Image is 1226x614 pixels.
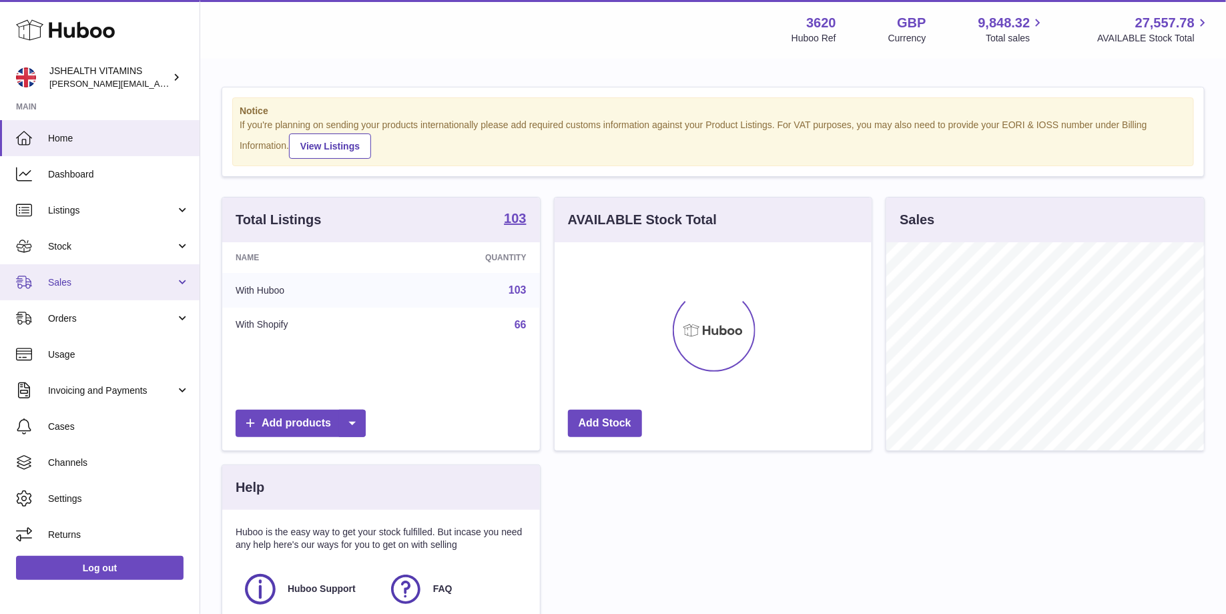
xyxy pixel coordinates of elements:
a: 103 [509,284,527,296]
td: With Huboo [222,273,393,308]
a: View Listings [289,133,371,159]
h3: Sales [900,211,934,229]
p: Huboo is the easy way to get your stock fulfilled. But incase you need any help here's our ways f... [236,526,527,551]
th: Name [222,242,393,273]
strong: 103 [504,212,526,225]
span: Cases [48,420,190,433]
span: FAQ [433,583,452,595]
strong: 3620 [806,14,836,32]
strong: GBP [897,14,926,32]
span: Orders [48,312,176,325]
h3: Help [236,479,264,497]
strong: Notice [240,105,1187,117]
span: Total sales [986,32,1045,45]
a: Log out [16,556,184,580]
div: Huboo Ref [792,32,836,45]
th: Quantity [393,242,539,273]
span: Invoicing and Payments [48,384,176,397]
span: Listings [48,204,176,217]
a: 9,848.32 Total sales [978,14,1046,45]
a: 66 [515,319,527,330]
span: AVAILABLE Stock Total [1097,32,1210,45]
div: Currency [888,32,926,45]
span: Settings [48,493,190,505]
h3: AVAILABLE Stock Total [568,211,717,229]
div: JSHEALTH VITAMINS [49,65,170,90]
img: francesca@jshealthvitamins.com [16,67,36,87]
a: 103 [504,212,526,228]
a: FAQ [388,571,520,607]
a: Add Stock [568,410,642,437]
div: If you're planning on sending your products internationally please add required customs informati... [240,119,1187,159]
a: 27,557.78 AVAILABLE Stock Total [1097,14,1210,45]
span: Stock [48,240,176,253]
span: 9,848.32 [978,14,1030,32]
td: With Shopify [222,308,393,342]
span: Home [48,132,190,145]
span: 27,557.78 [1135,14,1195,32]
span: Huboo Support [288,583,356,595]
h3: Total Listings [236,211,322,229]
span: Usage [48,348,190,361]
a: Huboo Support [242,571,374,607]
span: [PERSON_NAME][EMAIL_ADDRESS][DOMAIN_NAME] [49,78,268,89]
span: Sales [48,276,176,289]
span: Dashboard [48,168,190,181]
a: Add products [236,410,366,437]
span: Returns [48,529,190,541]
span: Channels [48,456,190,469]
